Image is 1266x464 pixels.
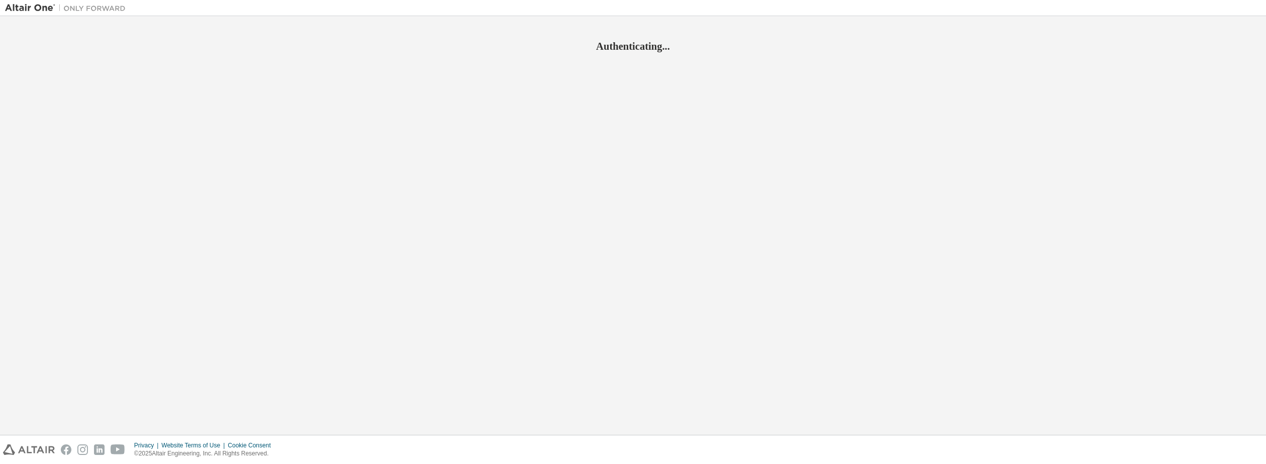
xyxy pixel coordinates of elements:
h2: Authenticating... [5,40,1261,53]
img: youtube.svg [111,444,125,455]
div: Cookie Consent [228,441,276,449]
img: facebook.svg [61,444,71,455]
img: instagram.svg [77,444,88,455]
div: Privacy [134,441,161,449]
p: © 2025 Altair Engineering, Inc. All Rights Reserved. [134,449,277,458]
img: Altair One [5,3,131,13]
div: Website Terms of Use [161,441,228,449]
img: altair_logo.svg [3,444,55,455]
img: linkedin.svg [94,444,105,455]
